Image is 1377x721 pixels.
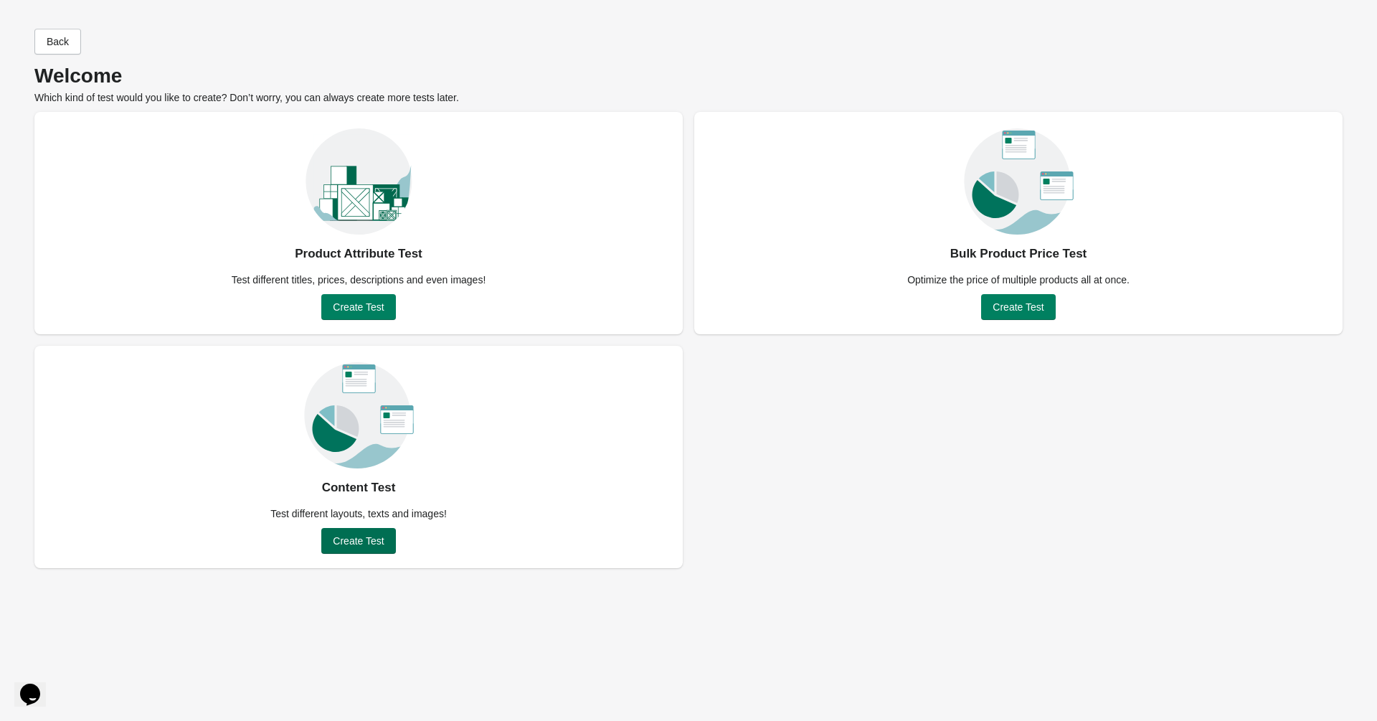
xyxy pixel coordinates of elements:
[950,242,1087,265] div: Bulk Product Price Test
[333,301,384,313] span: Create Test
[34,69,1343,105] div: Which kind of test would you like to create? Don’t worry, you can always create more tests later.
[899,273,1138,287] div: Optimize the price of multiple products all at once.
[321,528,395,554] button: Create Test
[295,242,422,265] div: Product Attribute Test
[333,535,384,547] span: Create Test
[981,294,1055,320] button: Create Test
[34,29,81,55] button: Back
[47,36,69,47] span: Back
[322,476,396,499] div: Content Test
[993,301,1044,313] span: Create Test
[34,69,1343,83] p: Welcome
[262,506,455,521] div: Test different layouts, texts and images!
[223,273,495,287] div: Test different titles, prices, descriptions and even images!
[321,294,395,320] button: Create Test
[14,664,60,707] iframe: chat widget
